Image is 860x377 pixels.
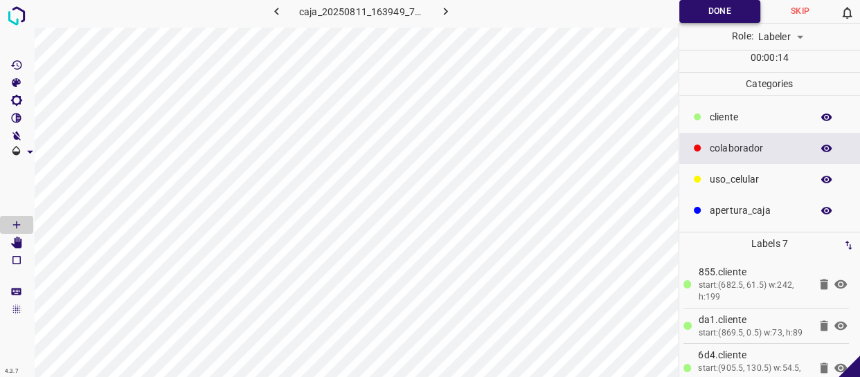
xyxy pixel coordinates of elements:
[751,50,762,65] p: 00
[758,27,807,47] div: Labeler
[710,141,805,156] p: colaborador
[710,203,805,218] p: apertura_caja
[699,313,809,327] p: da1.​​cliente
[4,3,29,28] img: logo
[1,366,22,377] div: 4.3.7
[764,50,775,65] p: 00
[698,348,809,362] p: 6d4.​​cliente
[710,172,805,187] p: uso_celular
[683,232,857,255] p: Labels 7
[778,50,789,65] p: 14
[698,279,809,304] div: start:(682.5, 61.5) w:242, h:199
[699,327,809,340] div: start:(869.5, 0.5) w:73, h:89
[710,110,805,125] p: ​​cliente
[299,3,424,23] h6: caja_20250811_163949_754589.jpg
[751,50,789,72] div: : :
[698,265,809,279] p: 855.​​cliente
